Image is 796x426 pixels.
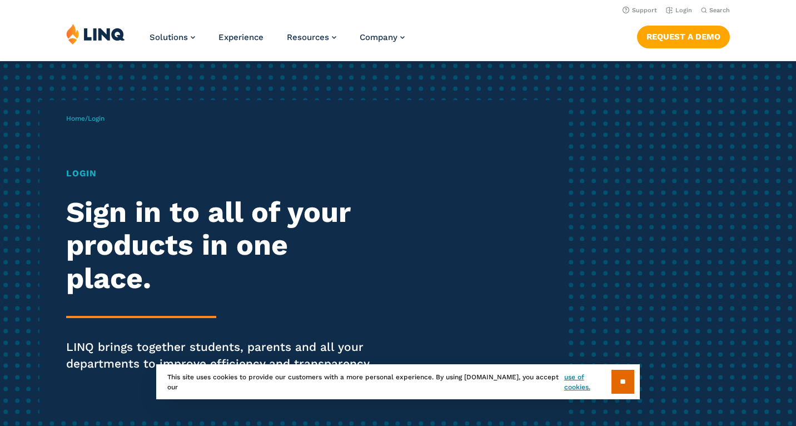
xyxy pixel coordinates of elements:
nav: Primary Navigation [150,23,405,60]
h2: Sign in to all of your products in one place. [66,196,373,295]
span: Company [360,32,397,42]
span: / [66,115,105,122]
a: Company [360,32,405,42]
nav: Button Navigation [637,23,730,48]
span: Search [709,7,730,14]
h1: Login [66,167,373,180]
div: This site uses cookies to provide our customers with a more personal experience. By using [DOMAIN... [156,364,640,399]
a: Login [666,7,692,14]
p: LINQ brings together students, parents and all your departments to improve efficiency and transpa... [66,339,373,373]
a: Resources [287,32,336,42]
span: Resources [287,32,329,42]
span: Login [88,115,105,122]
a: Support [623,7,657,14]
a: Solutions [150,32,195,42]
img: LINQ | K‑12 Software [66,23,125,44]
a: Experience [218,32,263,42]
a: Request a Demo [637,26,730,48]
a: use of cookies. [564,372,611,392]
span: Solutions [150,32,188,42]
a: Home [66,115,85,122]
button: Open Search Bar [701,6,730,14]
